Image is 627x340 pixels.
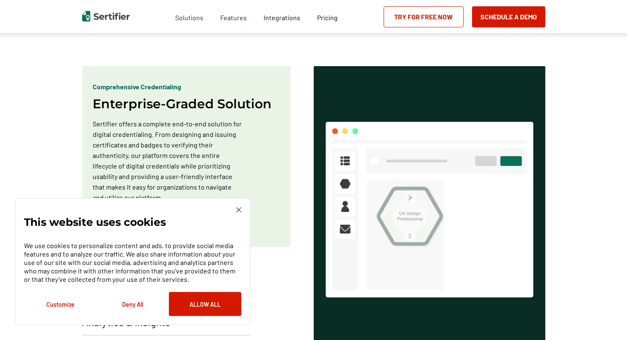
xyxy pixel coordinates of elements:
[169,292,241,316] button: Allow All
[175,11,203,22] span: Solutions
[24,292,96,316] button: Customize
[264,11,300,22] a: Integrations
[317,13,338,21] span: Pricing
[317,11,338,22] a: Pricing
[236,207,241,212] img: Cookie Popup Close
[82,11,130,21] img: Sertifier | Digital Credentialing Platform
[24,241,241,284] p: We use cookies to personalize content and ads, to provide social media features and to analyze ou...
[384,6,464,27] a: Try for Free Now
[96,292,169,316] button: Deny All
[264,13,300,21] span: Integrations
[24,218,166,226] p: This website uses cookies
[93,118,243,203] p: Sertifier offers a complete end-to-end solution for digital credentialing. From designing and iss...
[93,96,272,112] h2: Enterprise-Graded Solution
[220,11,247,22] span: Features
[472,6,545,27] button: Schedule a Demo
[93,81,181,92] p: Comprehensive Credentialing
